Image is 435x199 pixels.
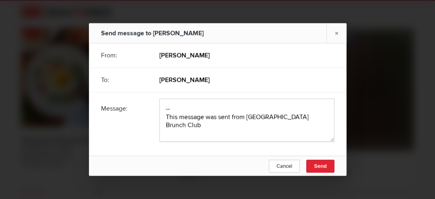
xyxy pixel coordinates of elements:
[101,46,148,66] div: From:
[101,70,148,90] div: To:
[159,51,210,59] b: [PERSON_NAME]
[159,76,210,84] b: [PERSON_NAME]
[326,23,346,43] a: ×
[306,160,334,173] button: Send
[101,99,148,119] div: Message:
[101,23,204,44] div: Send message to [PERSON_NAME]
[314,163,327,169] span: Send
[276,163,292,170] span: Cancel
